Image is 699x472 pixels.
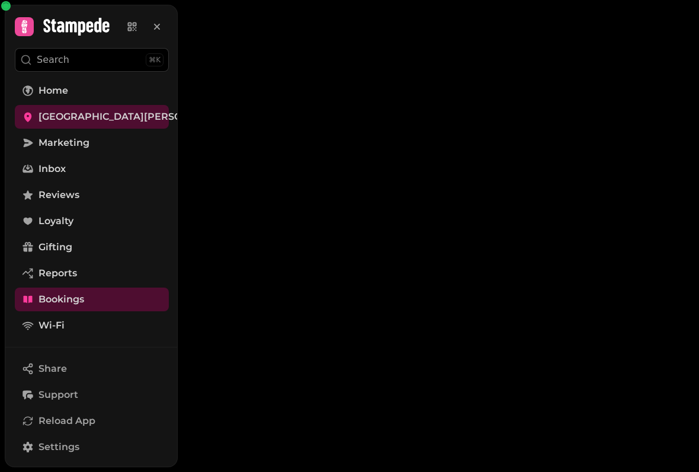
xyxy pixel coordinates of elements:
[39,318,65,333] span: Wi-Fi
[15,261,169,285] a: Reports
[39,440,79,454] span: Settings
[15,357,169,381] button: Share
[39,266,77,280] span: Reports
[39,240,72,254] span: Gifting
[37,53,69,67] p: Search
[15,157,169,181] a: Inbox
[15,209,169,233] a: Loyalty
[15,183,169,207] a: Reviews
[15,48,169,72] button: Search⌘K
[39,110,228,124] span: [GEOGRAPHIC_DATA][PERSON_NAME]
[39,188,79,202] span: Reviews
[15,79,169,103] a: Home
[146,53,163,66] div: ⌘K
[39,292,84,307] span: Bookings
[39,388,78,402] span: Support
[15,131,169,155] a: Marketing
[15,383,169,407] button: Support
[39,162,66,176] span: Inbox
[15,235,169,259] a: Gifting
[15,409,169,433] button: Reload App
[15,288,169,311] a: Bookings
[15,435,169,459] a: Settings
[39,136,89,150] span: Marketing
[15,105,169,129] a: [GEOGRAPHIC_DATA][PERSON_NAME]
[39,414,95,428] span: Reload App
[39,84,68,98] span: Home
[39,362,67,376] span: Share
[15,314,169,337] a: Wi-Fi
[39,214,73,228] span: Loyalty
